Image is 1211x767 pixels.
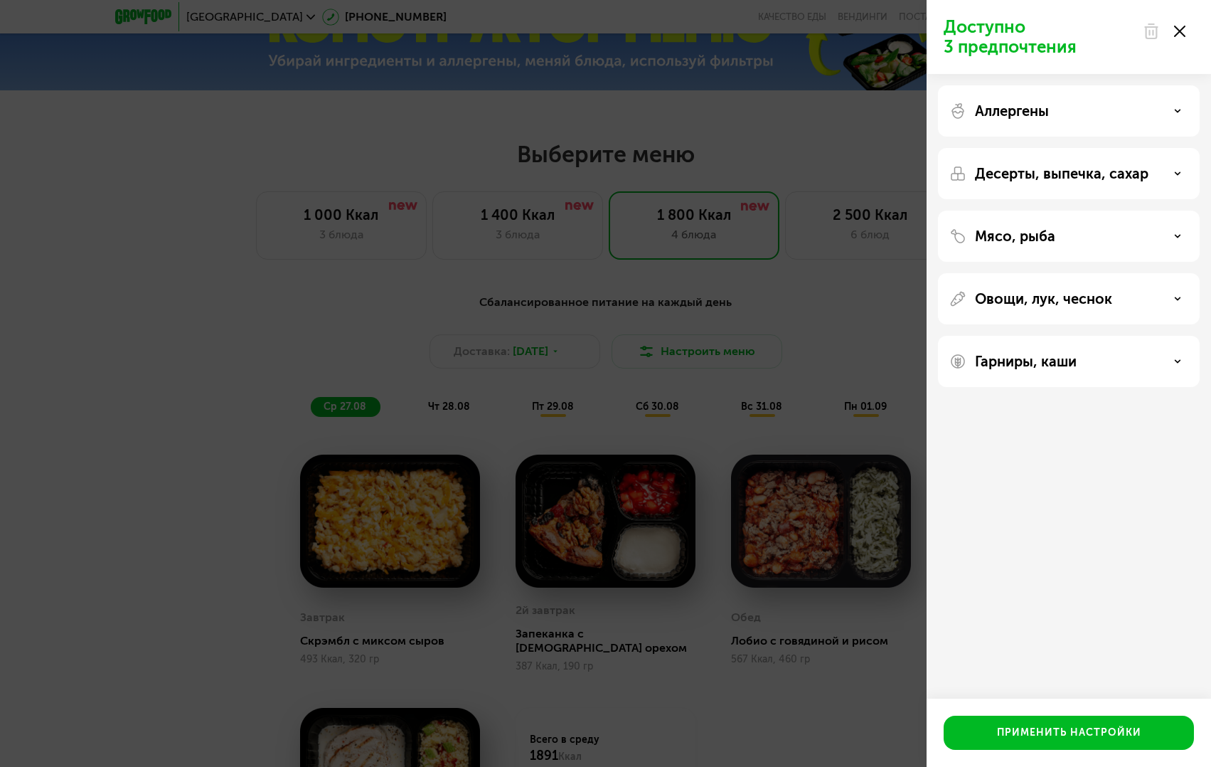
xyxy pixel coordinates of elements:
div: Применить настройки [997,726,1141,740]
p: Гарниры, каши [975,353,1077,370]
p: Доступно 3 предпочтения [944,17,1134,57]
p: Аллергены [975,102,1049,120]
button: Применить настройки [944,716,1194,750]
p: Десерты, выпечка, сахар [975,165,1148,182]
p: Мясо, рыба [975,228,1055,245]
p: Овощи, лук, чеснок [975,290,1112,307]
